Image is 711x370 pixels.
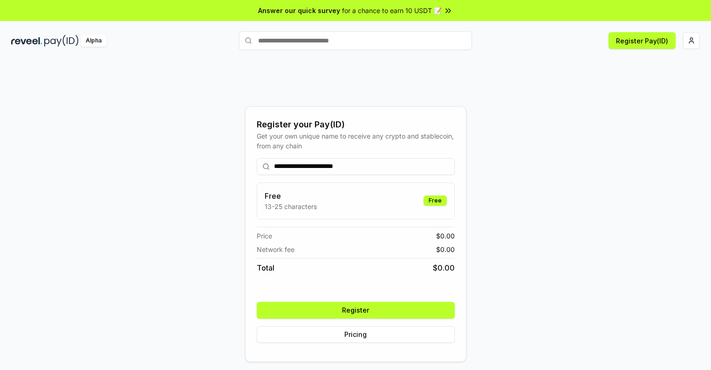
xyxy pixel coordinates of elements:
[424,195,447,206] div: Free
[257,131,455,151] div: Get your own unique name to receive any crypto and stablecoin, from any chain
[11,35,42,47] img: reveel_dark
[257,118,455,131] div: Register your Pay(ID)
[608,32,676,49] button: Register Pay(ID)
[257,244,294,254] span: Network fee
[257,326,455,343] button: Pricing
[257,302,455,319] button: Register
[81,35,107,47] div: Alpha
[436,231,455,241] span: $ 0.00
[44,35,79,47] img: pay_id
[265,190,317,202] h3: Free
[436,244,455,254] span: $ 0.00
[258,6,340,15] span: Answer our quick survey
[257,262,274,273] span: Total
[342,6,442,15] span: for a chance to earn 10 USDT 📝
[433,262,455,273] span: $ 0.00
[257,231,272,241] span: Price
[265,202,317,211] p: 13-25 characters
